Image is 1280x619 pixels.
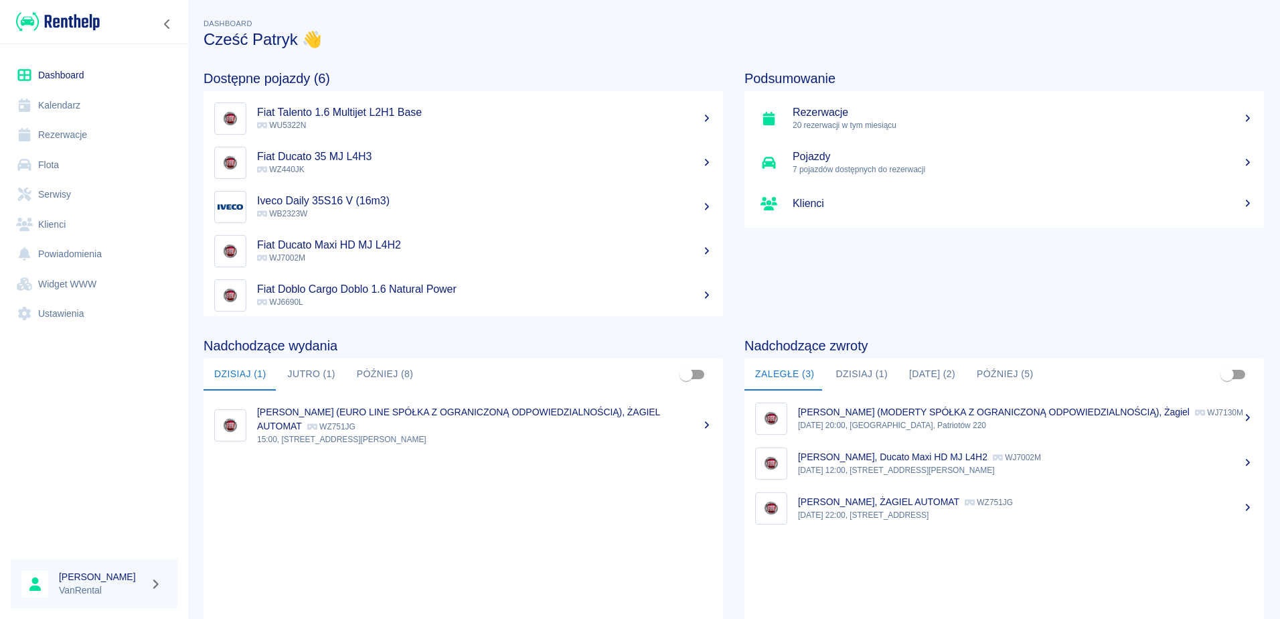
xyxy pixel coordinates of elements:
[744,486,1264,531] a: Image[PERSON_NAME], ŻAGIEL AUTOMAT WZ751JG[DATE] 22:00, [STREET_ADDRESS]
[218,194,243,220] img: Image
[257,150,712,163] h5: Fiat Ducato 35 MJ L4H3
[218,283,243,308] img: Image
[204,96,723,141] a: ImageFiat Talento 1.6 Multijet L2H1 Base WU5322N
[798,452,987,462] p: [PERSON_NAME], Ducato Maxi HD MJ L4H2
[257,209,307,218] span: WB2323W
[744,441,1264,486] a: Image[PERSON_NAME], Ducato Maxi HD MJ L4H2 WJ7002M[DATE] 12:00, [STREET_ADDRESS][PERSON_NAME]
[966,358,1044,391] button: Później (5)
[798,496,959,507] p: [PERSON_NAME], ŻAGIEL AUTOMAT
[11,90,177,121] a: Kalendarz
[11,299,177,329] a: Ustawienia
[11,269,177,299] a: Widget WWW
[793,163,1253,176] p: 7 pojazdów dostępnych do rezerwacji
[257,194,712,208] h5: Iveco Daily 35S16 V (16m3)
[744,358,825,391] button: Zaległe (3)
[758,451,784,476] img: Image
[758,406,784,431] img: Image
[793,197,1253,210] h5: Klienci
[798,407,1190,417] p: [PERSON_NAME] (MODERTY SPÓŁKA Z OGRANICZONĄ ODPOWIEDZIALNOŚCIĄ), Żagiel
[1214,362,1240,387] span: Pokaż przypisane tylko do mnie
[825,358,898,391] button: Dzisiaj (1)
[793,119,1253,131] p: 20 rezerwacji w tym miesiącu
[898,358,966,391] button: [DATE] (2)
[204,19,252,27] span: Dashboard
[744,96,1264,141] a: Rezerwacje20 rezerwacji w tym miesiącu
[793,150,1253,163] h5: Pojazdy
[204,229,723,273] a: ImageFiat Ducato Maxi HD MJ L4H2 WJ7002M
[11,120,177,150] a: Rezerwacje
[744,185,1264,222] a: Klienci
[204,396,723,455] a: Image[PERSON_NAME] (EURO LINE SPÓŁKA Z OGRANICZONĄ ODPOWIEDZIALNOŚCIĄ), ŻAGIEL AUTOMAT WZ751JG15:...
[257,106,712,119] h5: Fiat Talento 1.6 Multijet L2H1 Base
[16,11,100,33] img: Renthelp logo
[59,583,145,598] p: VanRental
[11,11,100,33] a: Renthelp logo
[798,464,1253,476] p: [DATE] 12:00, [STREET_ADDRESS][PERSON_NAME]
[11,180,177,210] a: Serwisy
[204,30,1264,49] h3: Cześć Patryk 👋
[204,358,277,391] button: Dzisiaj (1)
[798,509,1253,521] p: [DATE] 22:00, [STREET_ADDRESS]
[993,453,1041,462] p: WJ7002M
[218,150,243,176] img: Image
[204,70,723,86] h4: Dostępne pojazdy (6)
[157,15,177,33] button: Zwiń nawigację
[218,238,243,264] img: Image
[257,407,660,431] p: [PERSON_NAME] (EURO LINE SPÓŁKA Z OGRANICZONĄ ODPOWIEDZIALNOŚCIĄ), ŻAGIEL AUTOMAT
[257,253,305,263] span: WJ7002M
[673,362,699,387] span: Pokaż przypisane tylko do mnie
[798,419,1253,431] p: [DATE] 20:00, [GEOGRAPHIC_DATA], Patriotów 220
[793,106,1253,119] h5: Rezerwacje
[59,570,145,583] h6: [PERSON_NAME]
[758,496,784,521] img: Image
[11,239,177,269] a: Powiadomienia
[307,422,355,431] p: WZ751JG
[204,141,723,185] a: ImageFiat Ducato 35 MJ L4H3 WZ440JK
[744,338,1264,354] h4: Nadchodzące zwroty
[204,338,723,354] h4: Nadchodzące wydania
[744,396,1264,441] a: Image[PERSON_NAME] (MODERTY SPÓŁKA Z OGRANICZONĄ ODPOWIEDZIALNOŚCIĄ), Żagiel WJ7130M[DATE] 20:00,...
[11,150,177,180] a: Flota
[744,70,1264,86] h4: Podsumowanie
[277,358,346,391] button: Jutro (1)
[218,106,243,131] img: Image
[346,358,424,391] button: Później (8)
[257,433,712,445] p: 15:00, [STREET_ADDRESS][PERSON_NAME]
[204,273,723,318] a: ImageFiat Doblo Cargo Doblo 1.6 Natural Power WJ6690L
[11,60,177,90] a: Dashboard
[965,498,1013,507] p: WZ751JG
[11,210,177,240] a: Klienci
[257,121,306,130] span: WU5322N
[257,165,305,174] span: WZ440JK
[204,185,723,229] a: ImageIveco Daily 35S16 V (16m3) WB2323W
[257,297,303,307] span: WJ6690L
[257,283,712,296] h5: Fiat Doblo Cargo Doblo 1.6 Natural Power
[218,413,243,438] img: Image
[744,141,1264,185] a: Pojazdy7 pojazdów dostępnych do rezerwacji
[1195,408,1243,417] p: WJ7130M
[257,238,712,252] h5: Fiat Ducato Maxi HD MJ L4H2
